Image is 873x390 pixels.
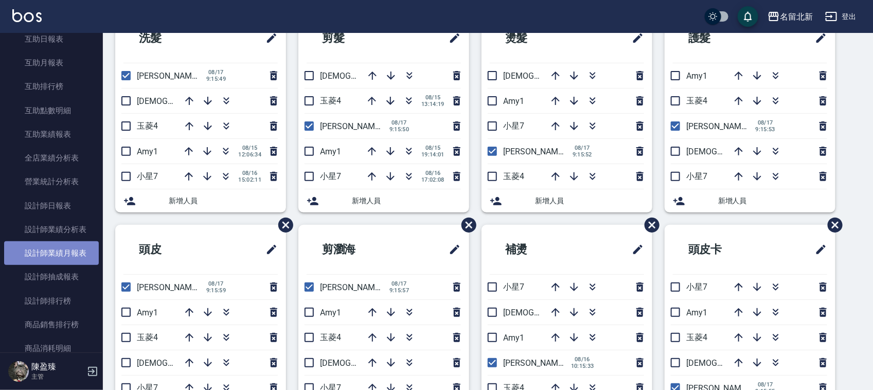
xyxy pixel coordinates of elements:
[4,99,99,122] a: 互助點數明細
[571,145,594,151] span: 08/17
[754,119,777,126] span: 08/17
[352,196,461,206] span: 新增人員
[4,170,99,193] a: 營業統計分析表
[238,151,261,158] span: 12:06:34
[388,287,411,294] span: 9:15:57
[421,151,444,158] span: 19:14:01
[307,231,407,268] h2: 剪瀏海
[503,96,524,106] span: Amy1
[686,147,776,156] span: [DEMOGRAPHIC_DATA]9
[238,145,261,151] span: 08/15
[4,265,99,289] a: 設計師抽成報表
[421,176,444,183] span: 17:02:08
[137,96,226,106] span: [DEMOGRAPHIC_DATA]9
[320,332,341,342] span: 玉菱4
[686,171,707,181] span: 小星7
[320,282,386,292] span: [PERSON_NAME]2
[259,26,278,50] span: 修改班表的標題
[809,26,827,50] span: 修改班表的標題
[686,332,707,342] span: 玉菱4
[571,151,594,158] span: 9:15:52
[686,71,707,81] span: Amy1
[8,361,29,382] img: Person
[442,26,461,50] span: 修改班表的標題
[320,71,409,81] span: [DEMOGRAPHIC_DATA]9
[637,210,661,240] span: 刪除班表
[271,210,295,240] span: 刪除班表
[763,6,817,27] button: 名留北新
[673,231,773,268] h2: 頭皮卡
[503,282,524,292] span: 小星7
[503,171,524,181] span: 玉菱4
[238,176,261,183] span: 15:02:11
[137,121,158,131] span: 玉菱4
[4,27,99,51] a: 互助日報表
[482,189,652,212] div: 新增人員
[169,196,278,206] span: 新增人員
[205,287,227,294] span: 9:15:59
[571,363,594,369] span: 10:15:33
[686,308,707,317] span: Amy1
[205,76,227,82] span: 9:15:49
[320,171,341,181] span: 小星7
[388,119,411,126] span: 08/17
[626,237,644,262] span: 修改班表的標題
[4,313,99,336] a: 商品銷售排行榜
[503,147,569,156] span: [PERSON_NAME]2
[503,333,524,343] span: Amy1
[320,308,341,317] span: Amy1
[4,241,99,265] a: 設計師業績月報表
[820,210,844,240] span: 刪除班表
[421,94,444,101] span: 08/15
[137,171,158,181] span: 小星7
[137,282,203,292] span: [PERSON_NAME]2
[4,336,99,360] a: 商品消耗明細
[137,147,158,156] span: Amy1
[4,146,99,170] a: 全店業績分析表
[626,26,644,50] span: 修改班表的標題
[123,231,218,268] h2: 頭皮
[4,289,99,313] a: 設計師排行榜
[137,308,158,317] span: Amy1
[238,170,261,176] span: 08/16
[490,231,584,268] h2: 補燙
[665,189,835,212] div: 新增人員
[780,10,813,23] div: 名留北新
[320,96,341,105] span: 玉菱4
[738,6,758,27] button: save
[809,237,827,262] span: 修改班表的標題
[442,237,461,262] span: 修改班表的標題
[421,170,444,176] span: 08/16
[259,237,278,262] span: 修改班表的標題
[320,358,409,368] span: [DEMOGRAPHIC_DATA]9
[4,194,99,218] a: 設計師日報表
[686,96,707,105] span: 玉菱4
[686,282,707,292] span: 小星7
[12,9,42,22] img: Logo
[503,358,569,368] span: [PERSON_NAME]2
[137,332,158,342] span: 玉菱4
[4,75,99,98] a: 互助排行榜
[4,51,99,75] a: 互助月報表
[454,210,478,240] span: 刪除班表
[686,121,753,131] span: [PERSON_NAME]2
[31,372,84,381] p: 主管
[4,122,99,146] a: 互助業績報表
[571,356,594,363] span: 08/16
[754,126,777,133] span: 9:15:53
[503,121,524,131] span: 小星7
[821,7,861,26] button: 登出
[31,362,84,372] h5: 陳盈臻
[320,147,341,156] span: Amy1
[535,196,644,206] span: 新增人員
[137,358,226,368] span: [DEMOGRAPHIC_DATA]9
[307,20,401,57] h2: 剪髮
[298,189,469,212] div: 新增人員
[320,121,386,131] span: [PERSON_NAME]2
[421,145,444,151] span: 08/15
[4,218,99,241] a: 設計師業績分析表
[754,381,777,388] span: 08/17
[490,20,584,57] h2: 燙髮
[388,126,411,133] span: 9:15:50
[686,358,776,368] span: [DEMOGRAPHIC_DATA]9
